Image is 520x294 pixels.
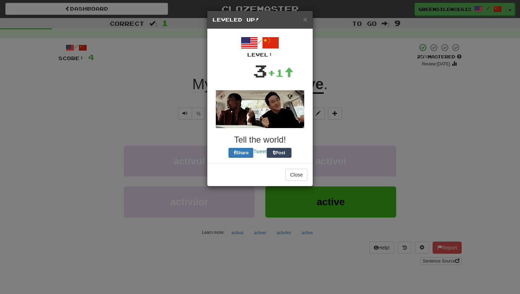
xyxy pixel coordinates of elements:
button: Share [229,148,253,158]
button: Post [267,148,291,158]
div: +1 [267,66,294,80]
a: Tweet [253,149,266,154]
span: × [303,15,307,23]
div: Level: [213,51,307,58]
div: / [213,34,307,58]
button: Close [303,16,307,23]
button: Close [285,169,307,181]
h5: Leveled Up! [213,16,307,23]
div: 3 [253,58,267,83]
h3: Tell the world! [213,135,307,144]
img: jackie-chan-chris-tucker-8e28c945e4edb08076433a56fe7d8633100bcb81acdffdd6d8700cc364528c3e.gif [216,90,304,128]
